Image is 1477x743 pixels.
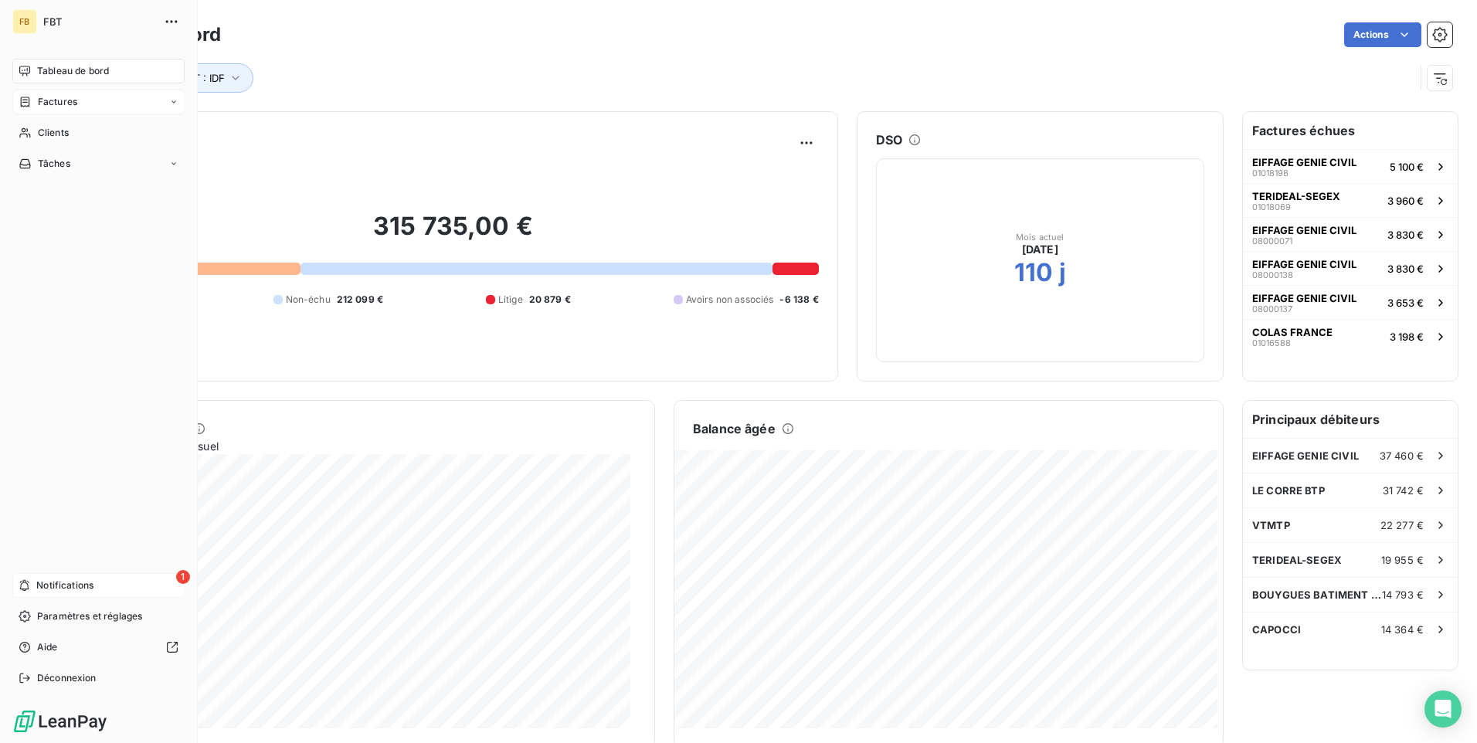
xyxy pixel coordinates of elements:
h2: 315 735,00 € [87,211,819,257]
h6: DSO [876,131,902,149]
span: 37 460 € [1380,450,1424,462]
span: 3 830 € [1387,229,1424,241]
span: 22 277 € [1380,519,1424,531]
span: EIFFAGE GENIE CIVIL [1252,224,1356,236]
span: EIFFAGE GENIE CIVIL [1252,156,1356,168]
span: 3 198 € [1390,331,1424,343]
h6: Balance âgée [693,419,776,438]
span: Notifications [36,578,93,592]
span: 212 099 € [337,293,383,307]
span: EIFFAGE GENIE CIVIL [1252,292,1356,304]
span: Chiffre d'affaires mensuel [87,438,630,454]
span: BOUYGUES BATIMENT IDF S27X [1252,589,1382,601]
span: Déconnexion [37,671,97,685]
span: Factures [38,95,77,109]
span: CAPOCCI [1252,623,1301,636]
button: COLAS FRANCE010165883 198 € [1243,319,1458,353]
span: 01016588 [1252,338,1291,348]
span: 31 742 € [1383,484,1424,497]
button: EIFFAGE GENIE CIVIL080000713 830 € [1243,217,1458,251]
button: EIFFAGE GENIE CIVIL010181985 100 € [1243,149,1458,183]
a: Aide [12,635,185,660]
h6: Factures échues [1243,112,1458,149]
button: TERIDEAL-SEGEX010180693 960 € [1243,183,1458,217]
span: Mois actuel [1016,232,1064,242]
span: EIFFAGE GENIE CIVIL [1252,450,1359,462]
span: 3 960 € [1387,195,1424,207]
span: Aide [37,640,58,654]
span: COLAS FRANCE [1252,326,1333,338]
span: 08000137 [1252,304,1292,314]
span: Non-échu [286,293,331,307]
span: 5 100 € [1390,161,1424,173]
span: [DATE] [1022,242,1058,257]
span: Tâches [38,157,70,171]
img: Logo LeanPay [12,709,108,734]
span: 14 364 € [1381,623,1424,636]
span: -6 138 € [779,293,818,307]
h2: 110 [1014,257,1053,288]
span: Litige [498,293,523,307]
span: 3 830 € [1387,263,1424,275]
span: EIFFAGE GENIE CIVIL [1252,258,1356,270]
button: Actions [1344,22,1421,47]
span: 08000071 [1252,236,1292,246]
span: FBT [43,15,154,28]
button: EIFFAGE GENIE CIVIL080001373 653 € [1243,285,1458,319]
span: 14 793 € [1382,589,1424,601]
span: TERIDEAL-SEGEX [1252,554,1342,566]
span: 1 [176,570,190,584]
span: VTMTP [1252,519,1290,531]
span: LE CORRE BTP [1252,484,1325,497]
h6: Principaux débiteurs [1243,401,1458,438]
div: Open Intercom Messenger [1424,690,1462,728]
button: EIFFAGE GENIE CIVIL080001383 830 € [1243,251,1458,285]
span: Avoirs non associés [686,293,774,307]
span: Clients [38,126,69,140]
span: 20 879 € [529,293,571,307]
span: 08000138 [1252,270,1293,280]
span: TERIDEAL-SEGEX [1252,190,1340,202]
button: DEPOT : IDF [144,63,253,93]
span: 01018198 [1252,168,1289,178]
h2: j [1059,257,1066,288]
span: 3 653 € [1387,297,1424,309]
span: Paramètres et réglages [37,609,142,623]
div: FB [12,9,37,34]
span: 19 955 € [1381,554,1424,566]
span: 01018069 [1252,202,1291,212]
span: Tableau de bord [37,64,109,78]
